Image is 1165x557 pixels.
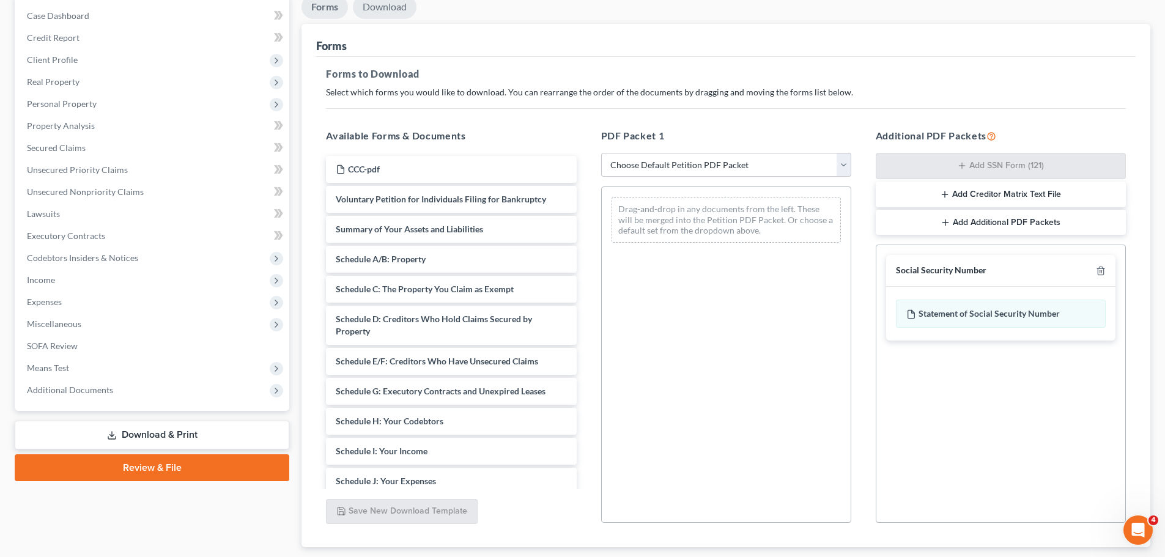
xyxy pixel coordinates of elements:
button: Add SSN Form (121) [876,153,1126,180]
span: SOFA Review [27,341,78,351]
a: Lawsuits [17,203,289,225]
button: Add Creditor Matrix Text File [876,182,1126,207]
span: Unsecured Nonpriority Claims [27,186,144,197]
span: Summary of Your Assets and Liabilities [336,224,483,234]
iframe: Intercom live chat [1123,515,1153,545]
a: Unsecured Nonpriority Claims [17,181,289,203]
span: Unsecured Priority Claims [27,164,128,175]
span: Schedule J: Your Expenses [336,476,436,486]
span: CCC-pdf [348,164,380,174]
span: Case Dashboard [27,10,89,21]
span: Expenses [27,297,62,307]
span: Schedule C: The Property You Claim as Exempt [336,284,514,294]
a: Secured Claims [17,137,289,159]
div: Social Security Number [896,265,986,276]
span: Schedule E/F: Creditors Who Have Unsecured Claims [336,356,538,366]
a: Case Dashboard [17,5,289,27]
span: Property Analysis [27,120,95,131]
span: Voluntary Petition for Individuals Filing for Bankruptcy [336,194,546,204]
span: Schedule G: Executory Contracts and Unexpired Leases [336,386,546,396]
span: Credit Report [27,32,80,43]
span: Lawsuits [27,208,60,219]
span: Codebtors Insiders & Notices [27,253,138,263]
a: Review & File [15,454,289,481]
a: Property Analysis [17,115,289,137]
span: Schedule I: Your Income [336,446,427,456]
button: Save New Download Template [326,499,478,525]
h5: Forms to Download [326,67,1126,81]
a: Executory Contracts [17,225,289,247]
span: Secured Claims [27,142,86,153]
a: Credit Report [17,27,289,49]
a: SOFA Review [17,335,289,357]
span: Personal Property [27,98,97,109]
span: Schedule D: Creditors Who Hold Claims Secured by Property [336,314,532,336]
span: Means Test [27,363,69,373]
div: Forms [316,39,347,53]
a: Download & Print [15,421,289,449]
a: Unsecured Priority Claims [17,159,289,181]
div: Statement of Social Security Number [896,300,1106,328]
span: Schedule H: Your Codebtors [336,416,443,426]
span: 4 [1148,515,1158,525]
h5: PDF Packet 1 [601,128,851,143]
span: Income [27,275,55,285]
p: Select which forms you would like to download. You can rearrange the order of the documents by dr... [326,86,1126,98]
span: Additional Documents [27,385,113,395]
div: Drag-and-drop in any documents from the left. These will be merged into the Petition PDF Packet. ... [612,197,841,243]
h5: Available Forms & Documents [326,128,576,143]
button: Add Additional PDF Packets [876,210,1126,235]
span: Real Property [27,76,80,87]
span: Executory Contracts [27,231,105,241]
span: Client Profile [27,54,78,65]
h5: Additional PDF Packets [876,128,1126,143]
span: Miscellaneous [27,319,81,329]
span: Schedule A/B: Property [336,254,426,264]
